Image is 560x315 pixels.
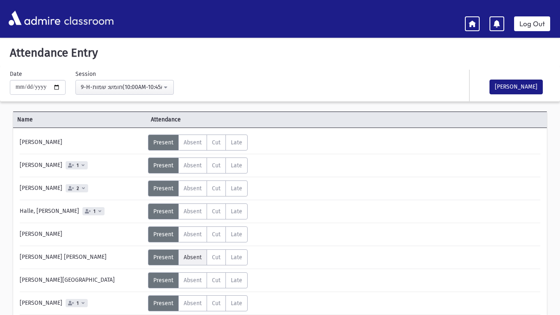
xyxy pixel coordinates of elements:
[184,254,202,261] span: Absent
[212,208,221,215] span: Cut
[13,115,147,124] span: Name
[92,209,97,214] span: 1
[16,203,148,219] div: Halle, [PERSON_NAME]
[75,163,80,168] span: 1
[16,226,148,242] div: [PERSON_NAME]
[16,180,148,196] div: [PERSON_NAME]
[212,185,221,192] span: Cut
[148,203,248,219] div: AttTypes
[212,277,221,284] span: Cut
[16,157,148,173] div: [PERSON_NAME]
[148,157,248,173] div: AttTypes
[81,83,162,91] div: 9-H-חומש: שמות(10:00AM-10:45AM)
[153,300,173,307] span: Present
[75,301,80,306] span: 1
[153,162,173,169] span: Present
[16,135,148,151] div: [PERSON_NAME]
[514,16,550,31] a: Log Out
[153,185,173,192] span: Present
[231,208,242,215] span: Late
[153,231,173,238] span: Present
[212,300,221,307] span: Cut
[184,300,202,307] span: Absent
[62,7,114,29] span: classroom
[153,139,173,146] span: Present
[212,162,221,169] span: Cut
[212,139,221,146] span: Cut
[231,277,242,284] span: Late
[7,9,62,27] img: AdmirePro
[184,139,202,146] span: Absent
[153,254,173,261] span: Present
[75,186,81,191] span: 2
[148,226,248,242] div: AttTypes
[184,162,202,169] span: Absent
[148,249,248,265] div: AttTypes
[184,277,202,284] span: Absent
[184,231,202,238] span: Absent
[75,70,96,78] label: Session
[231,139,242,146] span: Late
[75,80,174,95] button: 9-H-חומש: שמות(10:00AM-10:45AM)
[147,115,280,124] span: Attendance
[16,295,148,311] div: [PERSON_NAME]
[148,295,248,311] div: AttTypes
[231,185,242,192] span: Late
[10,70,22,78] label: Date
[16,249,148,265] div: [PERSON_NAME] [PERSON_NAME]
[231,162,242,169] span: Late
[212,231,221,238] span: Cut
[7,46,553,60] h5: Attendance Entry
[184,208,202,215] span: Absent
[148,135,248,151] div: AttTypes
[489,80,543,94] button: [PERSON_NAME]
[184,185,202,192] span: Absent
[153,208,173,215] span: Present
[148,272,248,288] div: AttTypes
[212,254,221,261] span: Cut
[148,180,248,196] div: AttTypes
[231,231,242,238] span: Late
[231,254,242,261] span: Late
[16,272,148,288] div: [PERSON_NAME][GEOGRAPHIC_DATA]
[153,277,173,284] span: Present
